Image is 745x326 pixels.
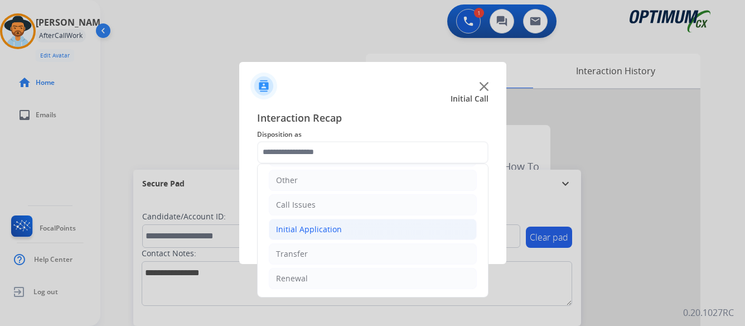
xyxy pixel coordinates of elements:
[257,128,488,141] span: Disposition as
[276,224,342,235] div: Initial Application
[250,73,277,99] img: contactIcon
[276,248,308,260] div: Transfer
[451,93,488,104] span: Initial Call
[276,199,316,210] div: Call Issues
[276,175,298,186] div: Other
[257,110,488,128] span: Interaction Recap
[276,273,308,284] div: Renewal
[683,306,734,319] p: 0.20.1027RC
